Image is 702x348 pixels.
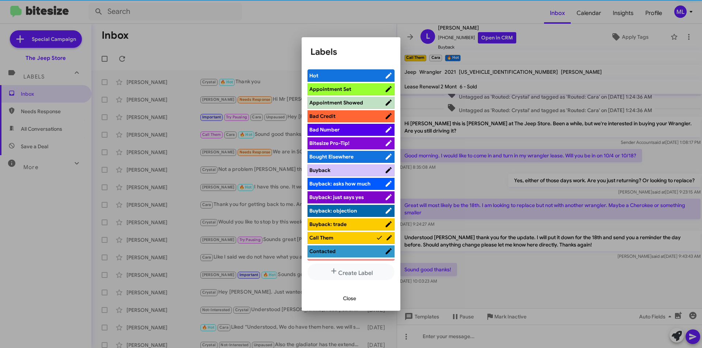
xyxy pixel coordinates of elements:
h1: Labels [310,46,392,58]
span: Buyback: objection [309,207,357,214]
span: Buyback [309,167,331,173]
span: Call Them [309,234,333,241]
span: Bad Number [309,126,340,133]
span: Bitesize Pro-Tip! [309,140,350,146]
span: Appointment Showed [309,99,363,106]
span: Appointment Set [309,86,351,92]
span: Buyback: asks how much [309,180,370,187]
button: Create Label [307,264,395,280]
span: Buyback: trade [309,221,347,227]
span: Bought Elsewhere [309,153,354,160]
span: Contacted [309,248,336,255]
button: Close [337,292,362,305]
span: Bad Credit [309,113,336,119]
span: Buyback: just says yes [309,194,364,200]
span: Close [343,292,356,305]
span: Hot [309,72,318,79]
